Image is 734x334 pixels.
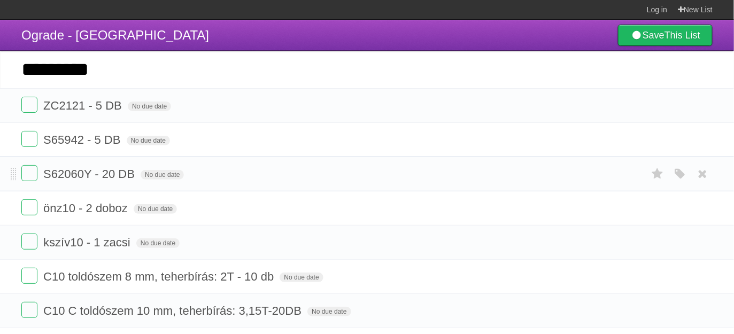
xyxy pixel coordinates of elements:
[21,199,37,215] label: Done
[43,167,137,181] span: S62060Y - 20 DB
[21,28,209,42] span: Ograde - [GEOGRAPHIC_DATA]
[43,270,276,283] span: C10 toldószem 8 mm, teherbírás: 2T - 10 db
[21,302,37,318] label: Done
[141,170,184,180] span: No due date
[618,25,713,46] a: SaveThis List
[21,131,37,147] label: Done
[128,102,171,111] span: No due date
[647,165,668,183] label: Star task
[136,238,180,248] span: No due date
[43,201,130,215] span: önz10 - 2 doboz
[127,136,170,145] span: No due date
[43,304,304,317] span: C10 C toldószem 10 mm, teherbírás: 3,15T-20DB
[21,234,37,250] label: Done
[134,204,177,214] span: No due date
[21,165,37,181] label: Done
[43,236,133,249] span: kszív10 - 1 zacsi
[665,30,700,41] b: This List
[43,133,123,146] span: S65942 - 5 DB
[280,273,323,282] span: No due date
[21,268,37,284] label: Done
[43,99,125,112] span: ZC2121 - 5 DB
[307,307,351,316] span: No due date
[21,97,37,113] label: Done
